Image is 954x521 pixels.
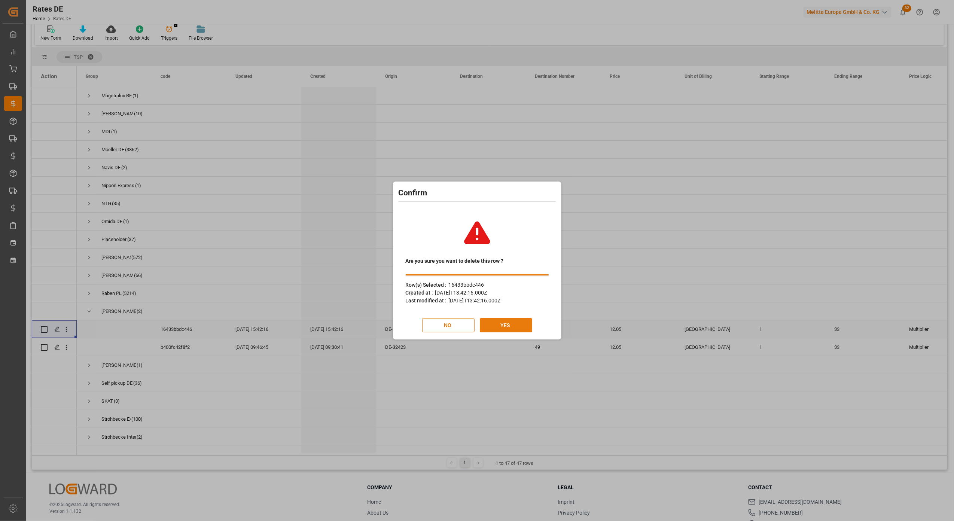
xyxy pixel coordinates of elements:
img: warning [457,212,498,253]
button: YES [480,318,532,332]
span: [DATE]T13:42:16.000Z [435,290,487,296]
button: NO [422,318,475,332]
span: Created at : [406,290,433,296]
span: Are you sure you want to delete this row ? [406,257,504,265]
h2: Confirm [399,187,556,199]
span: [DATE]T13:42:16.000Z [449,298,501,304]
span: Row(s) Selected : [406,282,447,288]
span: Last modified at : [406,298,447,304]
span: 16433bbdc446 [449,282,484,288]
